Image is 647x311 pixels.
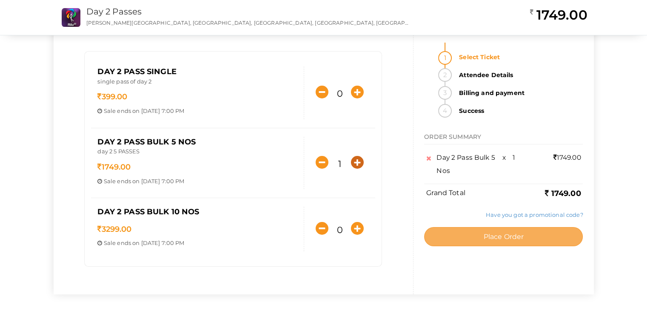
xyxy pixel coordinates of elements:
span: x 1 [502,153,516,161]
strong: Select Ticket [454,50,583,64]
p: ends on [DATE] 7:00 PM [97,107,297,115]
p: [PERSON_NAME][GEOGRAPHIC_DATA], [GEOGRAPHIC_DATA], [GEOGRAPHIC_DATA], [GEOGRAPHIC_DATA], [GEOGRAP... [86,19,410,26]
span: 1749.00 [97,162,131,172]
a: Day 2 Passes [86,6,142,17]
a: Have you got a promotional code? [486,211,583,218]
span: Sale [104,107,116,114]
p: day 2 5 PASSES [97,147,297,158]
span: Sale [104,178,116,184]
span: Day 2 Pass Single [97,67,176,76]
span: Day 2 Pass Bulk 5 Nos [436,153,495,175]
span: Sale [104,239,116,246]
p: ends on [DATE] 7:00 PM [97,239,297,247]
span: 399.00 [97,92,127,101]
span: Day 2 Pass Bulk 5 Nos [97,137,196,147]
p: ends on [DATE] 7:00 PM [97,177,297,185]
strong: Attendee Details [454,68,583,82]
span: ORDER SUMMARY [424,133,481,141]
strong: Billing and payment [454,86,583,100]
span: Place Order [483,233,524,241]
button: Place Order [424,227,583,246]
span: 3299.00 [97,225,131,234]
strong: Success [454,104,583,118]
b: 1749.00 [545,189,581,198]
span: 1749.00 [553,153,581,161]
label: Grand Total [426,188,465,198]
h2: 1749.00 [530,6,587,23]
span: Day 2 Pass Bulk 10 Nos [97,207,199,216]
img: ROG1HZJP_small.png [62,8,80,27]
p: single pass of day 2 [97,78,297,88]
